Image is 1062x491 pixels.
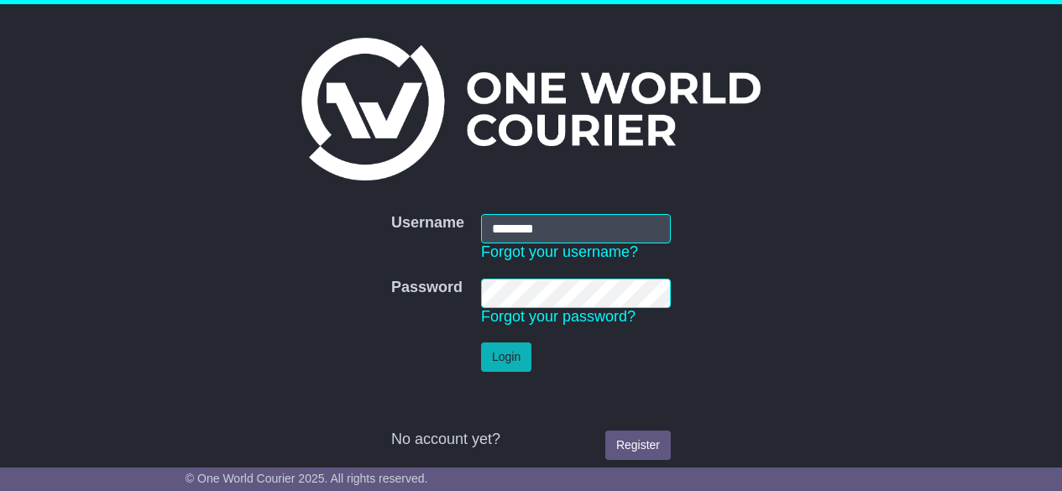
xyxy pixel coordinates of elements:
button: Login [481,342,531,372]
span: © One World Courier 2025. All rights reserved. [186,472,428,485]
label: Password [391,279,463,297]
div: No account yet? [391,431,671,449]
a: Forgot your password? [481,308,636,325]
img: One World [301,38,760,180]
a: Forgot your username? [481,243,638,260]
a: Register [605,431,671,460]
label: Username [391,214,464,232]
